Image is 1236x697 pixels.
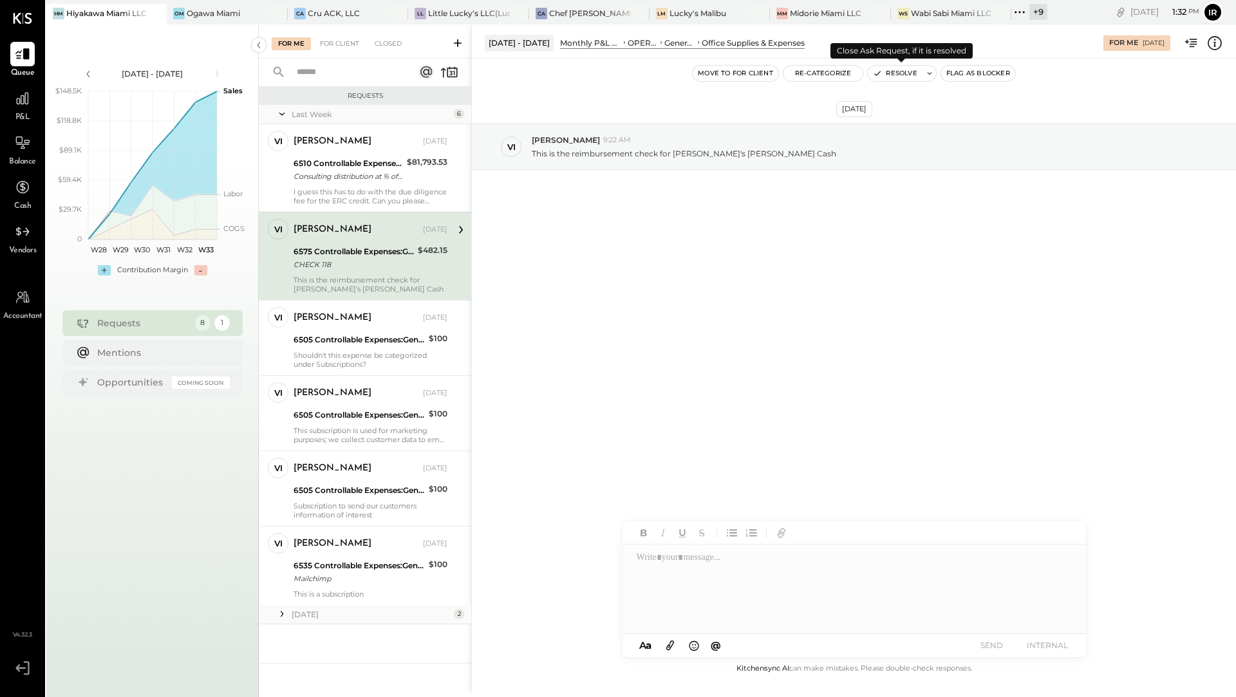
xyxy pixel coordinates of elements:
[485,35,554,51] div: [DATE] - [DATE]
[635,638,656,653] button: Aa
[1203,2,1223,23] button: Ir
[294,135,371,148] div: [PERSON_NAME]
[91,245,107,254] text: W28
[223,86,243,95] text: Sales
[294,559,425,572] div: 6535 Controllable Expenses:General & Administrative Expenses:Computer Supplies, Software & IT
[368,37,408,50] div: Closed
[9,245,37,257] span: Vendors
[532,148,836,159] p: This is the reimbursement check for [PERSON_NAME]'s [PERSON_NAME] Cash
[423,313,447,323] div: [DATE]
[294,223,371,236] div: [PERSON_NAME]
[1029,4,1047,20] div: + 9
[53,8,64,19] div: HM
[156,245,170,254] text: W31
[274,135,283,147] div: vi
[549,8,630,19] div: Chef [PERSON_NAME]'s Vineyard Restaurant
[711,639,721,651] span: @
[1,131,44,168] a: Balance
[454,609,464,619] div: 2
[112,245,128,254] text: W29
[423,463,447,474] div: [DATE]
[66,8,147,19] div: Hiyakawa Miami LLC
[429,332,447,345] div: $100
[1109,38,1138,48] div: For Me
[664,37,695,48] div: General & Administrative Expenses
[966,637,1018,654] button: SEND
[897,8,909,19] div: WS
[98,265,111,275] div: +
[836,101,872,117] div: [DATE]
[776,8,788,19] div: MM
[15,112,30,124] span: P&L
[1,86,44,124] a: P&L
[560,37,621,48] div: Monthly P&L Comparison
[274,462,283,474] div: vi
[1130,6,1199,18] div: [DATE]
[674,524,691,541] button: Underline
[418,244,447,257] div: $482.15
[1,175,44,212] a: Cash
[454,109,464,119] div: 6
[294,333,425,346] div: 6505 Controllable Expenses:General & Administrative Expenses:Accounting & Bookkeeping
[14,201,31,212] span: Cash
[294,484,425,497] div: 6505 Controllable Expenses:General & Administrative Expenses:Accounting & Bookkeeping
[294,572,425,585] div: Mailchimp
[294,311,371,324] div: [PERSON_NAME]
[97,317,189,330] div: Requests
[429,407,447,420] div: $100
[9,156,36,168] span: Balance
[507,141,516,153] div: vi
[294,462,371,475] div: [PERSON_NAME]
[97,376,165,389] div: Opportunities
[830,43,973,59] div: Close Ask Request, if it is resolved
[941,66,1015,81] button: Flag as Blocker
[724,524,740,541] button: Unordered List
[294,245,414,258] div: 6575 Controllable Expenses:General & Administrative Expenses:Office Supplies & Expenses
[1022,637,1073,654] button: INTERNAL
[294,537,371,550] div: [PERSON_NAME]
[429,558,447,571] div: $100
[423,388,447,398] div: [DATE]
[1,285,44,322] a: Accountant
[423,539,447,549] div: [DATE]
[1,219,44,257] a: Vendors
[790,8,861,19] div: Midorie Miami LLC
[294,8,306,19] div: CA
[868,66,922,81] button: Resolve
[702,37,805,48] div: Office Supplies & Expenses
[294,409,425,422] div: 6505 Controllable Expenses:General & Administrative Expenses:Accounting & Bookkeeping
[117,265,188,275] div: Contribution Margin
[133,245,149,254] text: W30
[693,524,710,541] button: Strikethrough
[3,311,42,322] span: Accountant
[294,157,403,170] div: 6510 Controllable Expenses:General & Administrative Expenses:Consulting
[214,315,230,331] div: 1
[58,175,82,184] text: $59.4K
[272,37,311,50] div: For Me
[98,68,207,79] div: [DATE] - [DATE]
[294,426,447,444] div: This subscription is used for marketing purposes; we collect customer data to email them relevant...
[911,8,991,19] div: Wabi Sabi Miami LLC
[532,135,600,145] span: [PERSON_NAME]
[173,8,185,19] div: OM
[536,8,547,19] div: CA
[693,66,778,81] button: Move to for client
[274,223,283,236] div: vi
[1114,5,1127,19] div: copy link
[195,315,211,331] div: 8
[656,8,668,19] div: LM
[635,524,652,541] button: Bold
[603,135,631,145] span: 9:22 AM
[294,170,403,183] div: Consulting distribution at % of Net sales
[773,524,790,541] button: Add URL
[294,275,447,293] div: This is the reimbursement check for [PERSON_NAME]'s [PERSON_NAME] Cash
[194,265,207,275] div: -
[1143,39,1165,48] div: [DATE]
[223,224,245,233] text: COGS
[265,91,465,100] div: Requests
[294,187,447,205] div: I guess this has to do with the due diligence fee for the ERC credit. Can you please separate the...
[294,258,414,271] div: CHECK 118
[423,225,447,235] div: [DATE]
[743,524,760,541] button: Ordered List
[646,639,651,651] span: a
